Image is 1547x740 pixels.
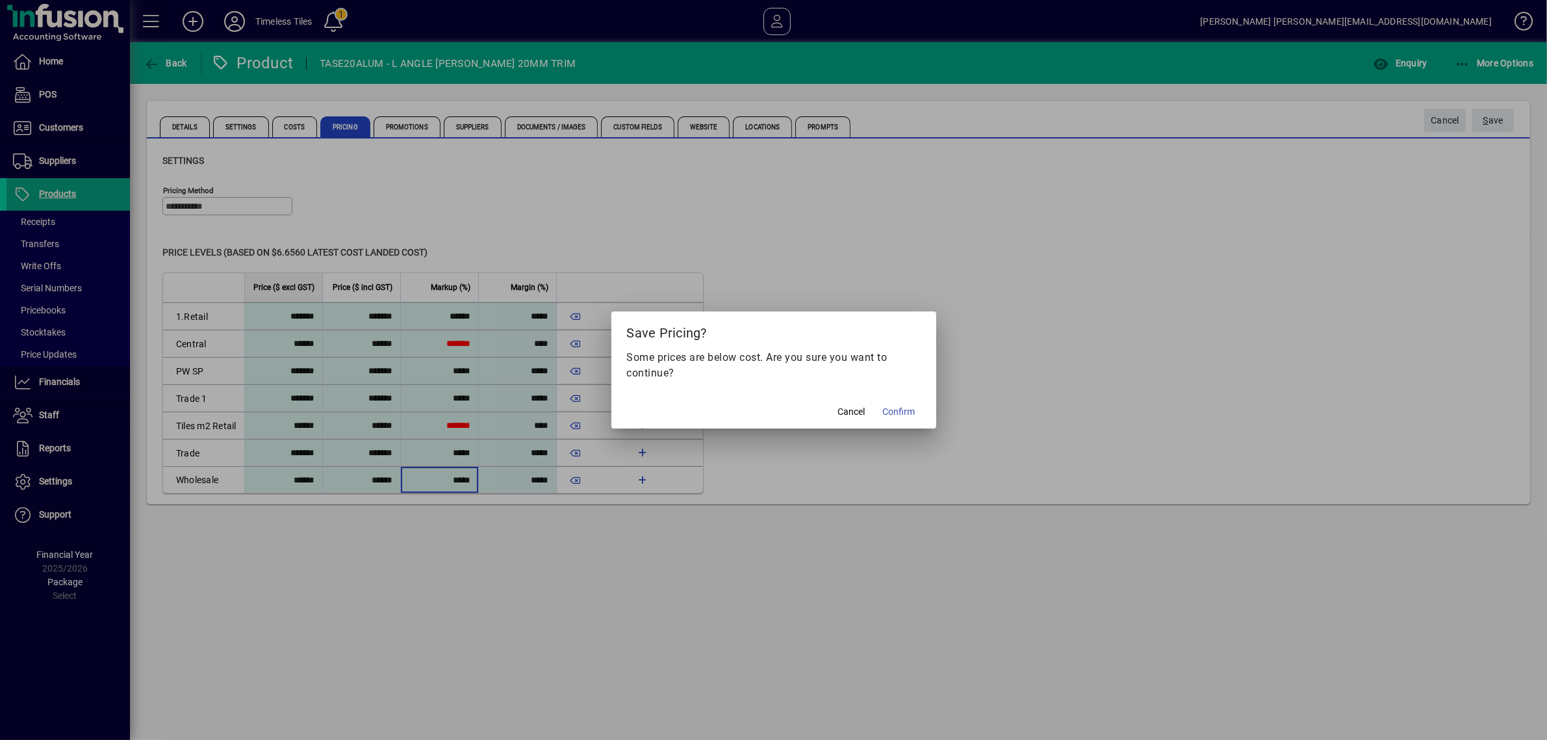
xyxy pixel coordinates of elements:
[627,350,921,381] p: Some prices are below cost. Are you sure you want to continue?
[883,405,915,419] span: Confirm
[831,400,873,423] button: Cancel
[611,311,936,349] h2: Save Pricing?
[878,400,921,423] button: Confirm
[838,405,865,419] span: Cancel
